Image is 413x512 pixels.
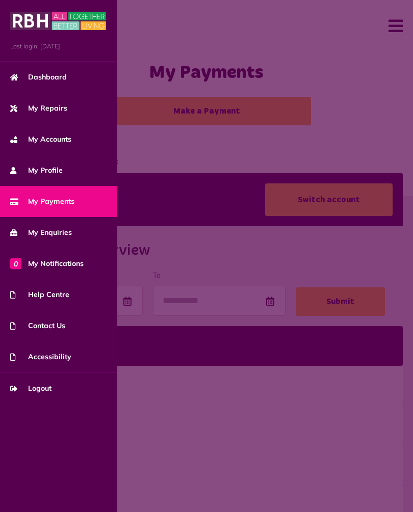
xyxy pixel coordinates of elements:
span: 0 [10,258,21,269]
span: Accessibility [10,352,71,362]
span: Help Centre [10,289,69,300]
span: My Profile [10,165,63,176]
span: Logout [10,383,51,394]
span: Last login: [DATE] [10,42,107,51]
span: My Payments [10,196,74,207]
span: My Notifications [10,258,84,269]
span: My Repairs [10,103,67,114]
span: Contact Us [10,320,65,331]
img: MyRBH [10,10,106,32]
span: My Accounts [10,134,71,145]
span: My Enquiries [10,227,72,238]
span: Dashboard [10,72,67,83]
